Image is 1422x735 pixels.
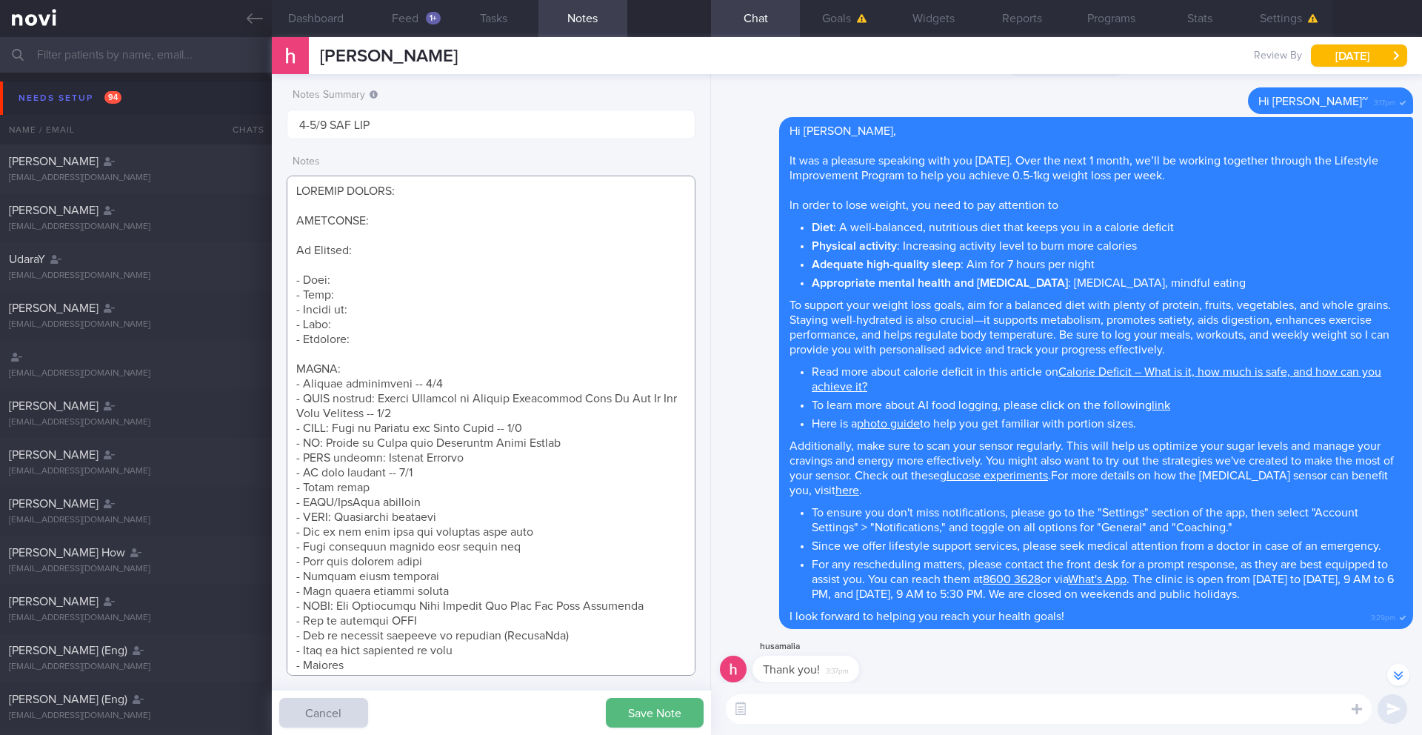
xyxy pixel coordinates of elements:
a: 8600 3628 [983,573,1041,585]
div: [EMAIL_ADDRESS][DOMAIN_NAME] [9,417,263,428]
span: [PERSON_NAME] [9,204,99,216]
span: UdaraY [9,253,45,265]
span: Additionally, make sure to scan your sensor regularly. This will help us optimize your sugar leve... [790,440,1394,496]
button: Cancel [279,698,368,728]
span: [PERSON_NAME] [9,156,99,167]
button: [DATE] [1311,44,1407,67]
div: Chats [213,115,272,144]
div: [EMAIL_ADDRESS][DOMAIN_NAME] [9,270,263,282]
div: [EMAIL_ADDRESS][DOMAIN_NAME] [9,222,263,233]
span: Thank you! [763,664,820,676]
span: Hi [PERSON_NAME]~ [1258,96,1368,107]
div: [EMAIL_ADDRESS][DOMAIN_NAME] [9,173,263,184]
li: For any rescheduling matters, please contact the front desk for a prompt response, as they are be... [812,553,1403,602]
a: Calorie Deficit – What is it, how much is safe, and how can you achieve it? [812,366,1381,393]
div: [EMAIL_ADDRESS][DOMAIN_NAME] [9,368,263,379]
li: : [MEDICAL_DATA], mindful eating [812,272,1403,290]
span: It was a pleasure speaking with you [DATE]. Over the next 1 month, we’ll be working together thro... [790,155,1378,182]
li: Since we offer lifestyle support services, please seek medical attention from a doctor in case of... [812,535,1403,553]
span: [PERSON_NAME] [9,498,99,510]
div: [EMAIL_ADDRESS][DOMAIN_NAME] [9,711,263,722]
strong: Appropriate mental health and [MEDICAL_DATA] [812,277,1068,289]
strong: Adequate high-quality sleep [812,259,961,270]
span: [PERSON_NAME] [320,47,458,65]
span: In order to lose weight, you need to pay attention to [790,199,1058,211]
label: Notes Summary [293,89,690,102]
li: To learn more about AI food logging, please click on the following [812,394,1403,413]
div: 1+ [426,12,441,24]
div: Needs setup [15,88,125,108]
a: photo guide [857,418,920,430]
strong: Physical activity [812,240,897,252]
li: : Aim for 7 hours per night [812,253,1403,272]
li: Read more about calorie deficit in this article on [812,361,1403,394]
li: : Increasing activity level to burn more calories [812,235,1403,253]
div: [EMAIL_ADDRESS][DOMAIN_NAME] [9,662,263,673]
span: [PERSON_NAME] (Eng) [9,694,127,705]
span: To support your weight loss goals, aim for a balanced diet with plenty of protein, fruits, vegeta... [790,299,1391,356]
span: 3:29pm [1371,609,1395,623]
span: Hi [PERSON_NAME], [790,125,896,137]
span: [PERSON_NAME] How [9,547,125,559]
a: glucose experiments [940,470,1048,482]
li: : A well-balanced, nutritious diet that keeps you in a calorie deficit [812,216,1403,235]
div: [EMAIL_ADDRESS][DOMAIN_NAME] [9,613,263,624]
div: [EMAIL_ADDRESS][DOMAIN_NAME] [9,564,263,575]
span: 94 [104,91,121,104]
span: 3:17pm [1374,94,1395,108]
div: [EMAIL_ADDRESS][DOMAIN_NAME] [9,515,263,526]
div: [EMAIL_ADDRESS][DOMAIN_NAME] [9,466,263,477]
span: 3:37pm [826,662,849,676]
span: [PERSON_NAME] [9,302,99,314]
a: What's App [1068,573,1126,585]
div: [EMAIL_ADDRESS][DOMAIN_NAME] [9,319,263,330]
li: Here is a to help you get familiar with portion sizes. [812,413,1403,431]
li: To ensure you don't miss notifications, please go to the "Settings" section of the app, then sele... [812,502,1403,535]
span: I look forward to helping you reach your health goals! [790,611,1064,622]
a: here [835,485,859,496]
span: Review By [1254,50,1302,63]
a: link [1152,399,1170,411]
span: [PERSON_NAME] (Eng) [9,645,127,656]
span: [PERSON_NAME] [9,449,99,461]
label: Notes [293,156,690,169]
strong: Diet [812,222,833,233]
div: husamalia [752,638,904,656]
span: [PERSON_NAME] [9,596,99,608]
span: [PERSON_NAME] [9,400,99,412]
button: Save Note [606,698,704,728]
